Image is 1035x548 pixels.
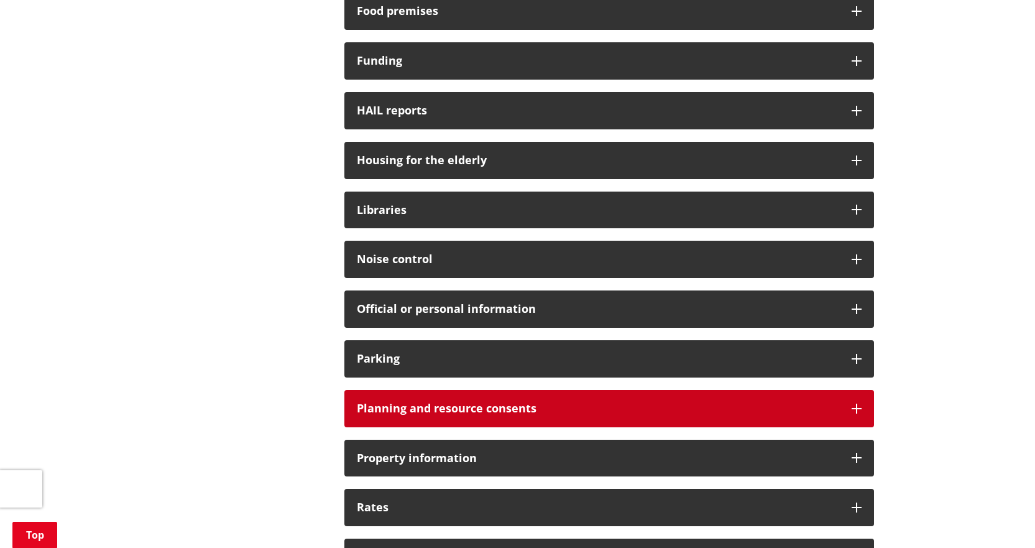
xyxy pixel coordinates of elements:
h3: Official or personal information [357,303,839,315]
iframe: Messenger Launcher [978,496,1023,541]
h3: Property information [357,452,839,465]
h3: Food premises [357,5,839,17]
h3: Rates [357,501,839,514]
h3: Parking [357,353,839,365]
h3: Housing for the elderly [357,154,839,167]
h3: Libraries [357,204,839,216]
h3: Funding [357,55,839,67]
h3: HAIL reports [357,104,839,117]
a: Top [12,522,57,548]
h3: Noise control [357,253,839,266]
h3: Planning and resource consents [357,402,839,415]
